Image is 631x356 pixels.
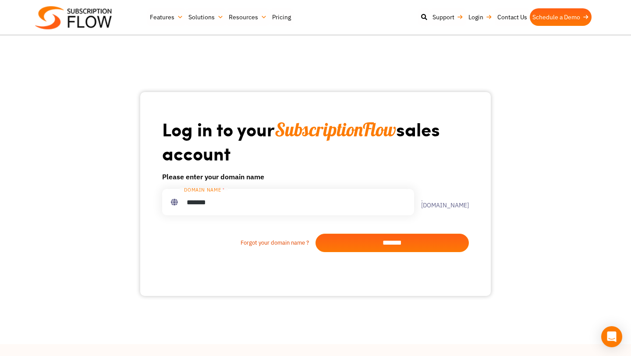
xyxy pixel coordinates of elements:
[162,171,469,182] h6: Please enter your domain name
[186,8,226,26] a: Solutions
[495,8,530,26] a: Contact Us
[466,8,495,26] a: Login
[275,118,396,141] span: SubscriptionFlow
[226,8,269,26] a: Resources
[35,6,112,29] img: Subscriptionflow
[269,8,294,26] a: Pricing
[162,117,469,164] h1: Log in to your sales account
[530,8,592,26] a: Schedule a Demo
[601,326,622,347] div: Open Intercom Messenger
[147,8,186,26] a: Features
[430,8,466,26] a: Support
[414,196,469,208] label: .[DOMAIN_NAME]
[162,239,315,247] a: Forgot your domain name ?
